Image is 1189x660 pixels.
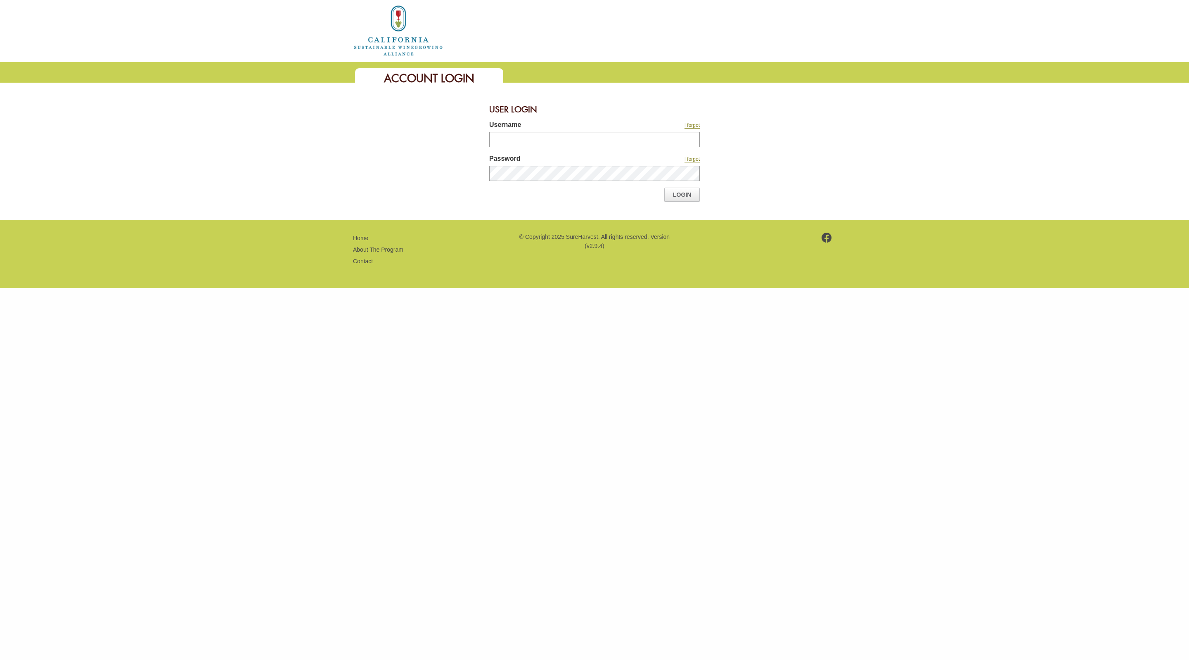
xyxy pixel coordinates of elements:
[664,188,700,202] a: Login
[353,4,444,57] img: logo_cswa2x.png
[353,235,368,241] a: Home
[384,71,474,86] span: Account Login
[353,246,403,253] a: About The Program
[353,26,444,33] a: Home
[489,154,625,166] label: Password
[822,233,832,243] img: footer-facebook.png
[518,232,671,251] p: © Copyright 2025 SureHarvest. All rights reserved. Version (v2.9.4)
[685,156,700,162] a: I forgot
[489,120,625,132] label: Username
[685,122,700,129] a: I forgot
[489,99,700,120] div: User Login
[353,258,373,264] a: Contact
